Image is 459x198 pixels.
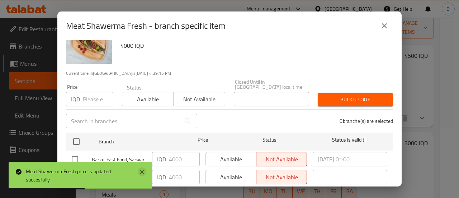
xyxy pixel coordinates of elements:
[125,94,171,105] span: Available
[376,17,393,34] button: close
[92,155,146,164] span: Barkul Fast Food, Sarwari
[232,135,307,144] span: Status
[173,92,225,106] button: Not available
[169,152,200,166] input: Please enter price
[179,135,227,144] span: Price
[26,167,132,184] div: Meat Shawerma Fresh price is updated succesfully
[176,94,222,105] span: Not available
[169,170,200,184] input: Please enter price
[313,135,387,144] span: Status is valid till
[340,118,393,125] p: 0 branche(s) are selected
[323,95,387,104] span: Bulk update
[71,95,80,103] p: IQD
[66,20,226,32] h2: Meat Shawerma Fresh - branch specific item
[66,114,181,128] input: Search in branches
[120,41,387,51] h6: 4000 IQD
[66,70,393,77] p: Current time in [GEOGRAPHIC_DATA] is [DATE] 4:39:15 PM
[66,18,112,64] img: Meat Shawerma Fresh
[157,155,166,164] p: IQD
[157,173,166,181] p: IQD
[122,92,174,106] button: Available
[99,137,173,146] span: Branch
[318,93,393,106] button: Bulk update
[83,92,113,106] input: Please enter price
